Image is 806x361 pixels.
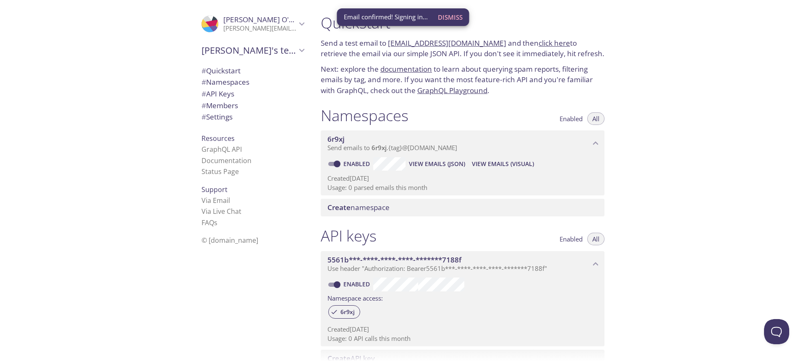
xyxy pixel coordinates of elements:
span: Namespaces [201,77,249,87]
div: Sam O'Floinn [195,10,311,38]
a: Enabled [342,160,373,168]
span: 6r9xj [372,143,387,152]
div: 6r9xj namespace [321,130,604,156]
h1: API keys [321,226,377,245]
div: 6r9xj [328,305,360,319]
span: # [201,112,206,122]
span: # [201,89,206,99]
span: # [201,101,206,110]
span: Settings [201,112,233,122]
p: Created [DATE] [327,174,598,183]
span: # [201,77,206,87]
span: s [214,218,217,227]
button: Enabled [555,112,588,125]
span: Quickstart [201,66,241,75]
a: Via Email [201,196,230,205]
span: Dismiss [438,12,463,23]
span: namespace [327,203,390,212]
span: Create [327,203,351,212]
div: Create namespace [321,199,604,216]
span: View Emails (JSON) [409,159,465,169]
div: Namespaces [195,76,311,88]
span: API Keys [201,89,234,99]
p: Usage: 0 parsed emails this month [327,183,598,192]
button: Dismiss [434,9,466,25]
span: Resources [201,134,235,143]
a: Enabled [342,280,373,288]
a: FAQ [201,218,217,227]
span: 6r9xj [335,308,360,316]
span: Email confirmed! Signing in... [344,13,428,21]
button: All [587,233,604,245]
p: [PERSON_NAME][EMAIL_ADDRESS][DOMAIN_NAME] [223,24,296,33]
a: Status Page [201,167,239,176]
div: Members [195,100,311,112]
div: Quickstart [195,65,311,77]
span: © [DOMAIN_NAME] [201,236,258,245]
div: Sam's team [195,39,311,61]
span: [PERSON_NAME]'s team [201,44,296,56]
a: Via Live Chat [201,207,241,216]
p: Usage: 0 API calls this month [327,334,598,343]
button: View Emails (JSON) [406,157,468,171]
div: API Keys [195,88,311,100]
iframe: Help Scout Beacon - Open [764,319,789,344]
a: Documentation [201,156,251,165]
div: Team Settings [195,111,311,123]
a: GraphQL Playground [417,86,487,95]
a: GraphQL API [201,145,242,154]
a: documentation [380,64,432,74]
button: Enabled [555,233,588,245]
p: Next: explore the to learn about querying spam reports, filtering emails by tag, and more. If you... [321,64,604,96]
span: # [201,66,206,75]
h1: Namespaces [321,106,408,125]
button: View Emails (Visual) [468,157,537,171]
a: click here [539,38,570,48]
span: 6r9xj [327,134,345,144]
span: [PERSON_NAME] O'Floinn [223,15,309,24]
h1: Quickstart [321,13,604,32]
a: [EMAIL_ADDRESS][DOMAIN_NAME] [388,38,506,48]
span: View Emails (Visual) [472,159,534,169]
p: Send a test email to and then to retrieve the email via our simple JSON API. If you don't see it ... [321,38,604,59]
label: Namespace access: [327,291,383,304]
p: Created [DATE] [327,325,598,334]
span: Send emails to . {tag} @[DOMAIN_NAME] [327,143,457,152]
button: All [587,112,604,125]
span: Members [201,101,238,110]
span: Support [201,185,228,194]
